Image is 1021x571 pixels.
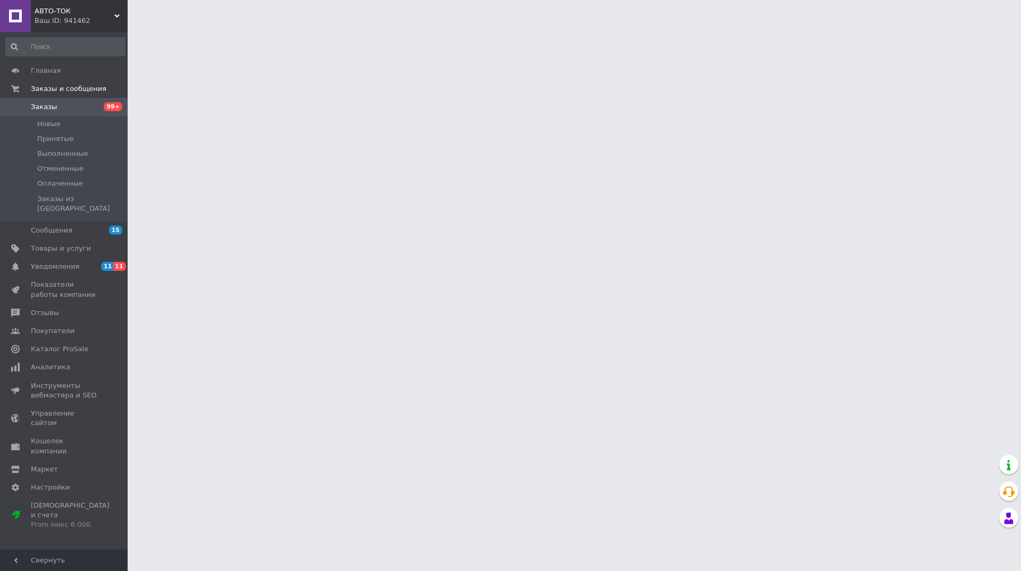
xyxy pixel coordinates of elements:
span: Настройки [31,483,70,492]
span: Оплаченные [37,179,83,188]
span: Заказы [31,102,57,112]
span: Отзывы [31,308,59,318]
span: Уведомления [31,262,79,271]
span: 99+ [104,102,122,111]
span: [DEMOGRAPHIC_DATA] и счета [31,501,110,530]
span: Покупатели [31,326,74,336]
span: Главная [31,66,61,76]
span: 11 [101,262,113,271]
span: Аналитика [31,362,70,372]
span: 11 [113,262,125,271]
span: Принятые [37,134,74,144]
span: Каталог ProSale [31,344,88,354]
span: Инструменты вебмастера и SEO [31,381,98,400]
span: АВТО-ТОК [35,6,114,16]
span: Показатели работы компании [31,280,98,299]
span: Сообщения [31,226,72,235]
span: Кошелек компании [31,436,98,456]
span: Новые [37,119,61,129]
span: Маркет [31,465,58,474]
span: Выполненные [37,149,88,159]
span: Отмененные [37,164,83,173]
span: Товары и услуги [31,244,91,253]
input: Поиск [5,37,125,56]
span: Заказы и сообщения [31,84,106,94]
span: Управление сайтом [31,409,98,428]
span: 15 [109,226,122,235]
span: Заказы из [GEOGRAPHIC_DATA] [37,194,124,213]
div: Prom микс 6 000 [31,520,110,529]
div: Ваш ID: 941462 [35,16,128,26]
